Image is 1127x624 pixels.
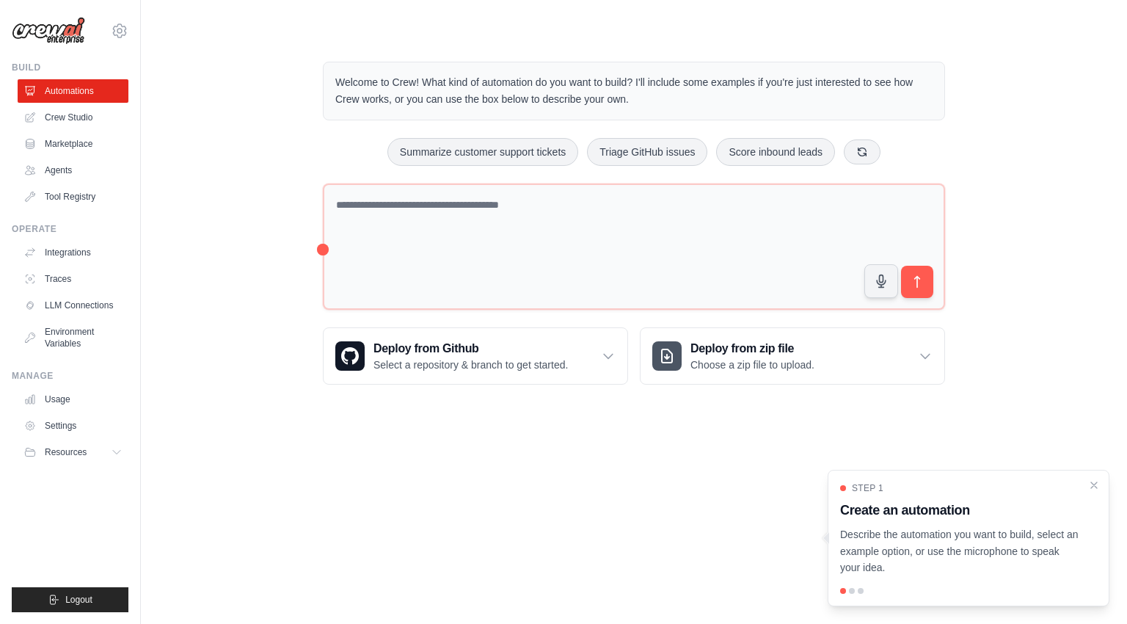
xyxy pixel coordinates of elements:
[12,17,85,45] img: Logo
[18,414,128,438] a: Settings
[373,340,568,358] h3: Deploy from Github
[18,106,128,129] a: Crew Studio
[690,340,814,358] h3: Deploy from zip file
[18,79,128,103] a: Automations
[840,500,1079,520] h3: Create an automation
[18,185,128,208] a: Tool Registry
[18,241,128,264] a: Integrations
[690,358,814,372] p: Choose a zip file to upload.
[335,74,933,108] p: Welcome to Crew! What kind of automation do you want to build? I'll include some examples if you'...
[18,159,128,182] a: Agents
[18,294,128,317] a: LLM Connections
[1088,479,1100,491] button: Close walkthrough
[716,138,835,166] button: Score inbound leads
[373,358,568,372] p: Select a repository & branch to get started.
[12,223,128,235] div: Operate
[852,482,883,494] span: Step 1
[12,370,128,382] div: Manage
[387,138,578,166] button: Summarize customer support tickets
[840,526,1079,576] p: Describe the automation you want to build, select an example option, or use the microphone to spe...
[18,132,128,156] a: Marketplace
[18,320,128,355] a: Environment Variables
[45,446,87,458] span: Resources
[587,138,707,166] button: Triage GitHub issues
[12,587,128,612] button: Logout
[18,440,128,464] button: Resources
[65,594,92,606] span: Logout
[18,388,128,411] a: Usage
[12,62,128,73] div: Build
[18,267,128,291] a: Traces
